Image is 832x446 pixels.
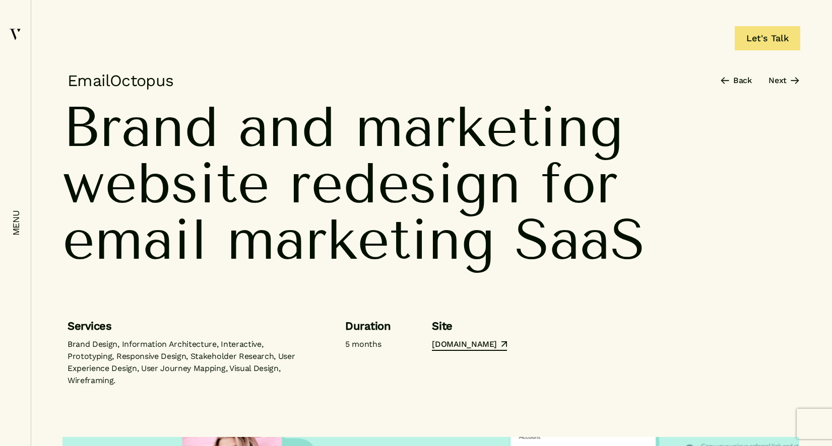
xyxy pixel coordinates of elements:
span: email [62,211,207,268]
em: menu [11,210,21,236]
h6: Duration [345,318,391,334]
span: and [238,99,336,155]
span: for [541,155,618,211]
a: [DOMAIN_NAME] [432,339,506,351]
em: 5 months [345,339,381,349]
span: redesign [289,155,521,211]
span: marketing [355,99,623,155]
h6: Services [68,318,304,334]
span: website [62,155,270,211]
span: marketing [227,211,495,268]
a: Next [769,75,799,87]
span: Brand [62,99,219,155]
h5: EmailOctopus [62,70,173,91]
span: SaaS [515,211,646,268]
a: Let's Talk [735,26,800,50]
h6: Site [432,318,506,334]
a: Back [721,75,752,87]
p: Brand Design, Information Architecture, Interactive, Prototyping, Responsive Design, Stakeholder ... [68,338,304,387]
